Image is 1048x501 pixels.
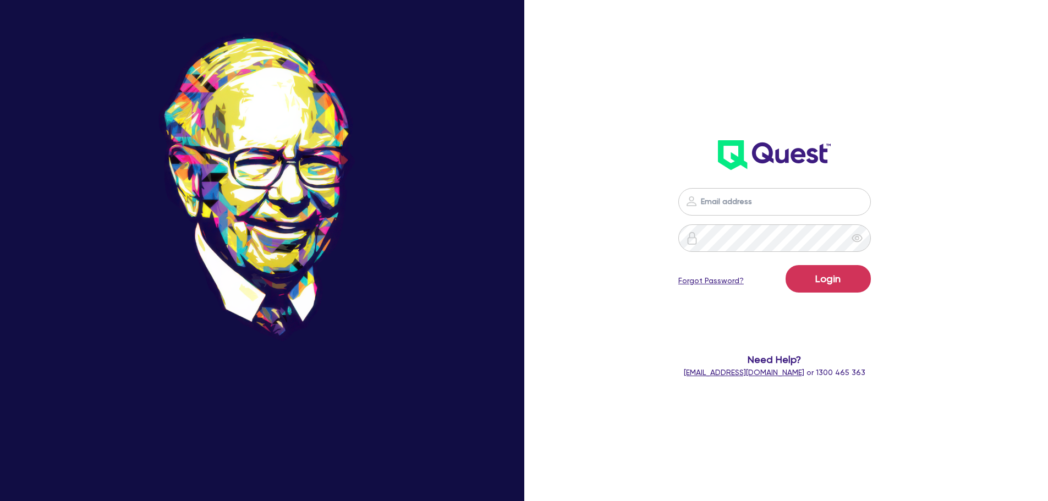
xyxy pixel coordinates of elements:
input: Email address [678,188,871,216]
a: Forgot Password? [678,275,744,287]
span: Need Help? [634,352,915,367]
a: [EMAIL_ADDRESS][DOMAIN_NAME] [684,368,804,377]
img: icon-password [685,195,698,208]
span: or 1300 465 363 [684,368,865,377]
button: Login [786,265,871,293]
img: icon-password [685,232,699,245]
img: wH2k97JdezQIQAAAABJRU5ErkJggg== [718,140,831,170]
span: eye [852,233,863,244]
